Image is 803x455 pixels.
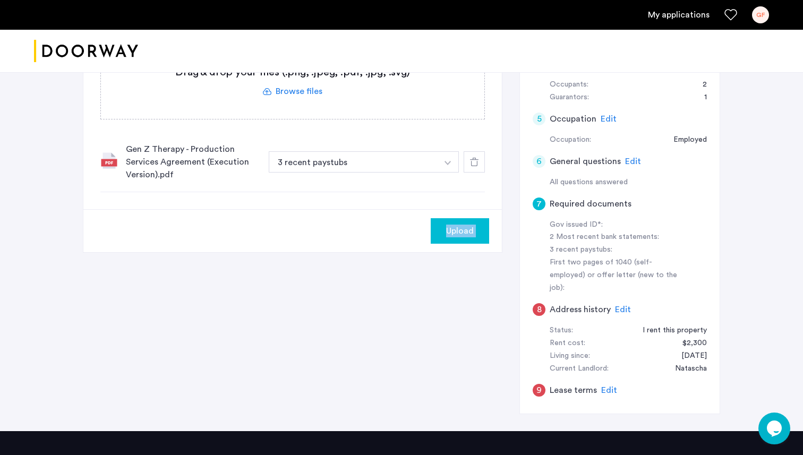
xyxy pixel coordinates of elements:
[550,324,573,337] div: Status:
[550,244,684,256] div: 3 recent paystubs:
[269,151,438,173] button: button
[550,350,590,363] div: Living since:
[752,6,769,23] div: GF
[550,337,585,350] div: Rent cost:
[126,143,260,181] div: Gen Z Therapy - Production Services Agreement (Execution Version).pdf
[550,176,707,189] div: All questions answered
[692,79,707,91] div: 2
[550,155,621,168] h5: General questions
[533,155,545,168] div: 6
[431,218,489,244] button: button
[550,363,609,375] div: Current Landlord:
[694,91,707,104] div: 1
[533,113,545,125] div: 5
[615,305,631,314] span: Edit
[445,161,451,165] img: arrow
[550,231,684,244] div: 2 Most recent bank statements:
[550,256,684,295] div: First two pages of 1040 (self-employed) or offer letter (new to the job):
[550,198,631,210] h5: Required documents
[550,79,588,91] div: Occupants:
[601,115,617,123] span: Edit
[758,413,792,444] iframe: chat widget
[100,152,117,169] img: file
[34,31,138,71] a: Cazamio logo
[672,337,707,350] div: $2,300
[550,113,596,125] h5: Occupation
[550,303,611,316] h5: Address history
[648,8,710,21] a: My application
[34,31,138,71] img: logo
[550,134,591,147] div: Occupation:
[671,350,707,363] div: 10/18/2018
[632,324,707,337] div: I rent this property
[664,363,707,375] div: Natascha
[724,8,737,21] a: Favorites
[550,384,597,397] h5: Lease terms
[533,303,545,316] div: 8
[533,384,545,397] div: 9
[625,157,641,166] span: Edit
[550,91,589,104] div: Guarantors:
[446,225,474,237] span: Upload
[663,134,707,147] div: Employed
[437,151,459,173] button: button
[533,198,545,210] div: 7
[550,219,684,231] div: Gov issued ID*:
[601,386,617,394] span: Edit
